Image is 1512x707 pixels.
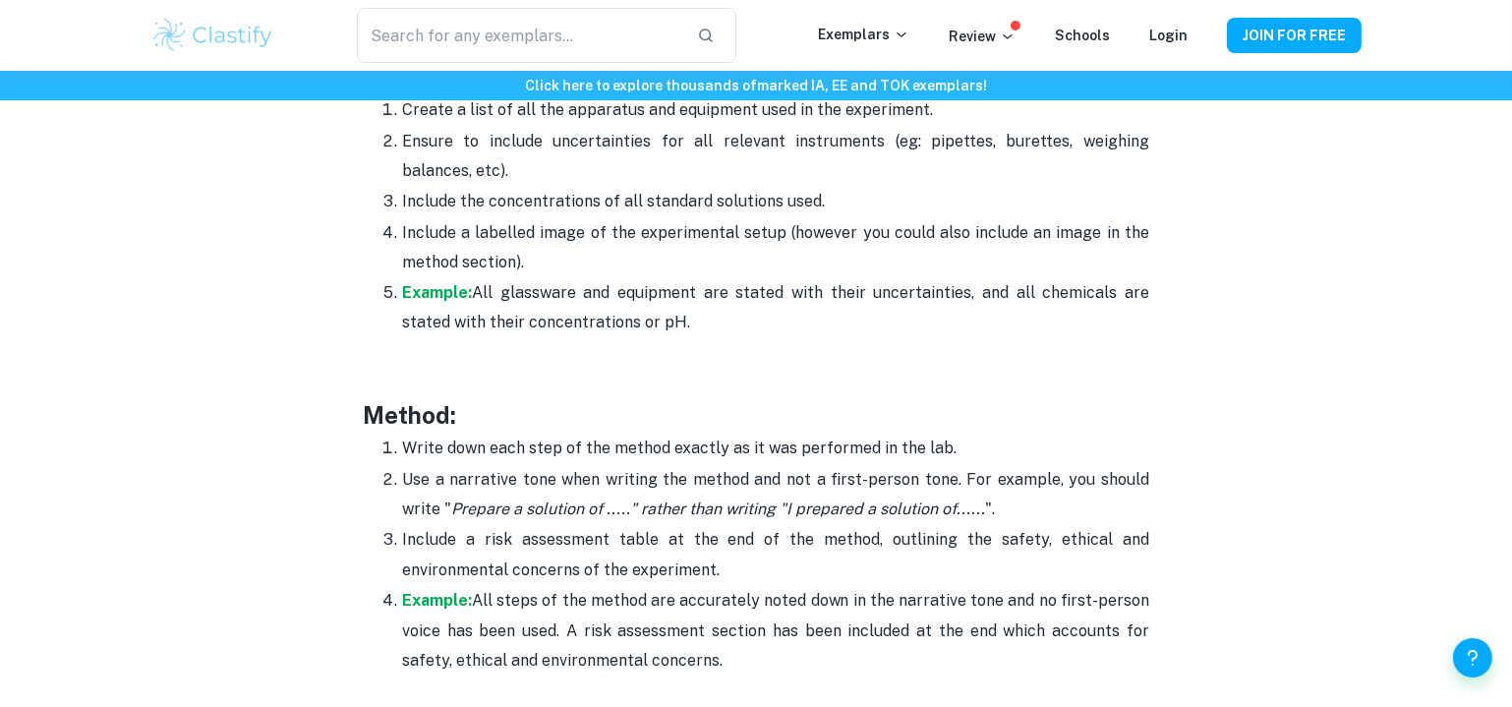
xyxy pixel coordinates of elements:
[818,24,909,45] p: Exemplars
[402,127,1149,187] p: Ensure to include uncertainties for all relevant instruments (eg: pipettes, burettes, weighing ba...
[1453,638,1492,678] button: Help and Feedback
[402,284,472,303] a: Example:
[402,526,1149,586] p: Include a risk assessment table at the end of the method, outlining the safety, ethical and envir...
[402,187,1149,216] p: Include the concentrations of all standard solutions used.
[363,398,1149,434] h3: Method:
[451,501,985,519] i: Prepare a solution of ....." rather than writing "I prepared a solution of......
[150,16,275,55] img: Clastify logo
[402,435,1149,464] p: Write down each step of the method exactly as it was performed in the lab.
[1055,28,1110,43] a: Schools
[357,8,681,63] input: Search for any exemplars...
[402,218,1149,278] p: Include a labelled image of the experimental setup (however you could also include an image in th...
[1149,28,1188,43] a: Login
[402,279,1149,339] p: All glassware and equipment are stated with their uncertainties, and all chemicals are stated wit...
[402,95,1149,125] p: Create a list of all the apparatus and equipment used in the experiment.
[949,26,1016,47] p: Review
[4,75,1508,96] h6: Click here to explore thousands of marked IA, EE and TOK exemplars !
[1227,18,1362,53] button: JOIN FOR FREE
[402,587,1149,677] p: All steps of the method are accurately noted down in the narrative tone and no first-person voice...
[402,592,472,611] a: Example:
[402,466,1149,526] p: Use a narrative tone when writing the method and not a first-person tone. For example, you should...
